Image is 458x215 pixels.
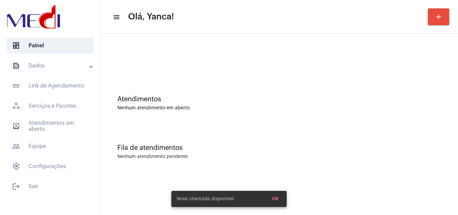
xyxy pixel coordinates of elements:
span: OK [272,197,279,201]
span: sidenav icon [12,102,20,110]
span: Olá, Yanca! [128,11,174,22]
span: Atendimentos em aberto [7,118,94,134]
mat-icon: sidenav icon [12,62,20,70]
span: Configurações [7,158,94,174]
span: Sair [7,178,94,195]
mat-panel-title: Dados [12,62,90,70]
mat-icon: sidenav icon [113,13,119,21]
span: Painel [7,38,94,54]
div: Nenhum atendimento em aberto. [117,106,441,111]
span: Nova chamada disponível [177,196,234,202]
mat-icon: sidenav icon [12,122,20,130]
span: Equipe [7,138,94,154]
span: Link de Agendamento [7,78,94,94]
div: Nenhum atendimento pendente. [117,154,189,159]
mat-icon: sidenav icon [12,142,20,150]
span: Serviços e Pacotes [7,98,94,114]
mat-icon: sidenav icon [12,182,20,191]
mat-expansion-panel-header: sidenav iconDados [4,58,100,74]
div: Atendimentos [117,96,441,103]
img: d3a1b5fa-500b-b90f-5a1c-719c20e9830b.png [5,3,62,30]
span: sidenav icon [12,162,20,170]
span: sidenav icon [12,42,20,50]
button: OK [267,193,284,205]
mat-icon: add [435,13,443,21]
div: Fila de atendimentos [117,144,441,152]
mat-icon: sidenav icon [12,82,20,90]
